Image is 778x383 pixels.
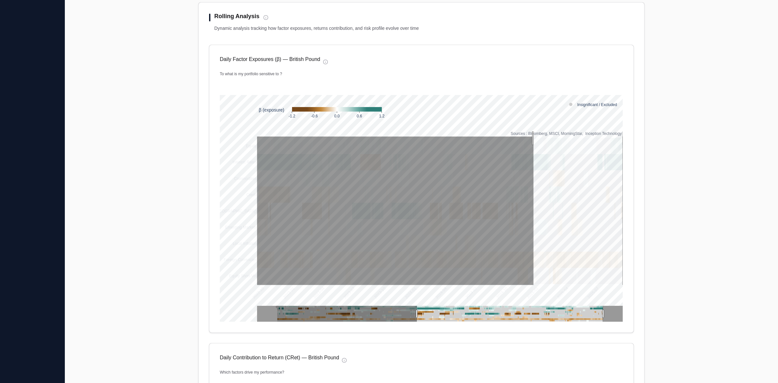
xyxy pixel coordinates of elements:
p: Daily Contribution to Return (CRet) — British Pound [220,354,339,362]
p: Which factors drive my performance? [220,369,623,375]
p: Daily Factor Exposures (β) — British Pound [220,55,320,63]
span: tip_icon_section_rolling [263,15,268,20]
h2: Rolling Analysis [214,13,259,20]
p: Dynamic analysis tracking how factor exposures, returns contribution, and risk profile evolve ove... [214,25,634,32]
p: To what is my portfolio sensitive to ? [220,71,623,77]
